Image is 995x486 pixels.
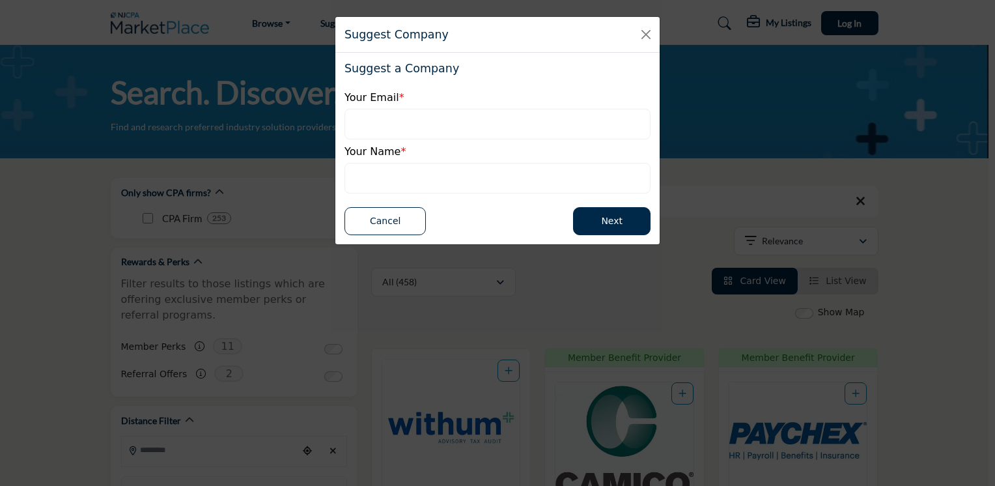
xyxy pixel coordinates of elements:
label: Your Email [344,90,404,106]
label: Your Name [344,144,406,160]
h1: Suggest Company [344,26,449,43]
button: Close [637,25,655,44]
button: Next [573,207,651,235]
button: Cancel [344,207,426,235]
h5: Suggest a Company [344,62,459,76]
